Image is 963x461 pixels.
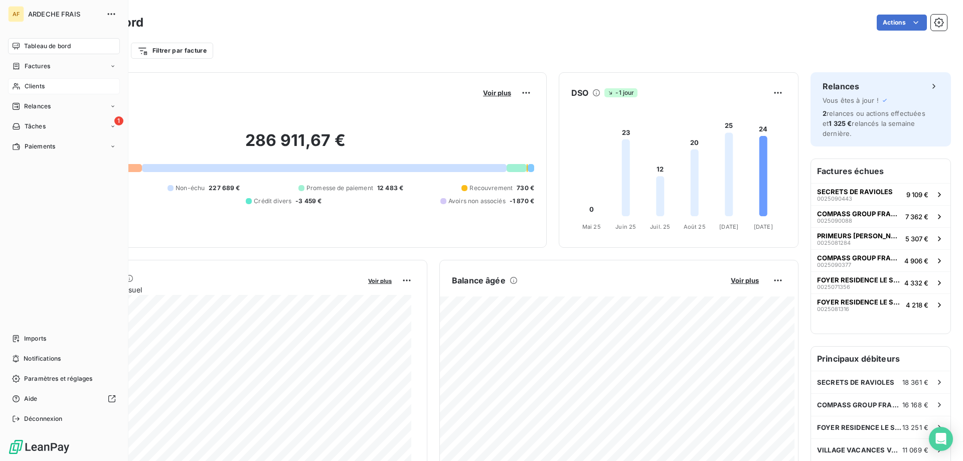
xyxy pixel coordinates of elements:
span: 2 [823,109,827,117]
span: 0025090377 [817,262,851,268]
span: Paiements [25,142,55,151]
button: COMPASS GROUP FRANCE ESSH -AL00250900887 362 € [811,205,950,227]
span: -1 870 € [510,197,534,206]
button: Voir plus [728,276,762,285]
span: SECRETS DE RAVIOLES [817,378,894,386]
button: Voir plus [365,276,395,285]
span: FOYER RESIDENCE LE SANDRON [817,423,902,431]
span: 0025090443 [817,196,852,202]
span: Voir plus [731,276,759,284]
span: 4 332 € [904,279,928,287]
h6: Balance âgée [452,274,506,286]
h6: Relances [823,80,859,92]
span: 9 109 € [906,191,928,199]
span: 730 € [517,184,534,193]
span: Clients [25,82,45,91]
h2: 286 911,67 € [57,130,534,161]
span: Tableau de bord [24,42,71,51]
span: 0025081316 [817,306,849,312]
span: ARDECHE FRAIS [28,10,100,18]
span: Imports [24,334,46,343]
span: SECRETS DE RAVIOLES [817,188,893,196]
button: Voir plus [480,88,514,97]
div: Open Intercom Messenger [929,427,953,451]
tspan: Mai 25 [582,223,601,230]
span: 11 069 € [902,446,928,454]
span: 4 218 € [906,301,928,309]
span: Avoirs non associés [448,197,506,206]
span: COMPASS GROUP FRANCE ESSH -AL [817,210,901,218]
span: FOYER RESIDENCE LE SANDRON [817,276,900,284]
button: COMPASS GROUP FRANCE ESSH -AL00250903774 906 € [811,249,950,271]
span: Vous êtes à jour ! [823,96,879,104]
span: Relances [24,102,51,111]
tspan: Juin 25 [615,223,636,230]
tspan: [DATE] [754,223,773,230]
button: FOYER RESIDENCE LE SANDRON00250813164 218 € [811,293,950,316]
span: Voir plus [483,89,511,97]
span: 7 362 € [905,213,928,221]
span: -3 459 € [295,197,322,206]
div: AF [8,6,24,22]
span: Déconnexion [24,414,63,423]
span: Promesse de paiement [306,184,373,193]
span: 0025090088 [817,218,852,224]
span: 18 361 € [902,378,928,386]
tspan: [DATE] [719,223,738,230]
span: Voir plus [368,277,392,284]
span: 1 325 € [829,119,852,127]
span: COMPASS GROUP FRANCE ESSH -AL [817,254,900,262]
span: Crédit divers [254,197,291,206]
span: Tâches [25,122,46,131]
span: COMPASS GROUP FRANCE ESSH -AL [817,401,902,409]
h6: Principaux débiteurs [811,347,950,371]
span: PRIMEURS [PERSON_NAME] [817,232,901,240]
h6: Factures échues [811,159,950,183]
span: Notifications [24,354,61,363]
span: Chiffre d'affaires mensuel [57,284,361,295]
span: 227 689 € [209,184,240,193]
span: 16 168 € [902,401,928,409]
span: Paramètres et réglages [24,374,92,383]
span: 0025071356 [817,284,850,290]
span: Aide [24,394,38,403]
span: Factures [25,62,50,71]
span: Non-échu [176,184,205,193]
span: relances ou actions effectuées et relancés la semaine dernière. [823,109,925,137]
span: 4 906 € [904,257,928,265]
span: 1 [114,116,123,125]
tspan: Juil. 25 [650,223,670,230]
span: FOYER RESIDENCE LE SANDRON [817,298,902,306]
span: -1 jour [604,88,637,97]
button: Filtrer par facture [131,43,213,59]
span: VILLAGE VACANCES VOGUE [817,446,902,454]
a: Aide [8,391,120,407]
span: 0025081284 [817,240,851,246]
img: Logo LeanPay [8,439,70,455]
span: 5 307 € [905,235,928,243]
tspan: Août 25 [684,223,706,230]
span: Recouvrement [469,184,513,193]
button: PRIMEURS [PERSON_NAME]00250812845 307 € [811,227,950,249]
span: 13 251 € [902,423,928,431]
h6: DSO [571,87,588,99]
button: SECRETS DE RAVIOLES00250904439 109 € [811,183,950,205]
button: FOYER RESIDENCE LE SANDRON00250713564 332 € [811,271,950,293]
button: Actions [877,15,927,31]
span: 12 483 € [377,184,403,193]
